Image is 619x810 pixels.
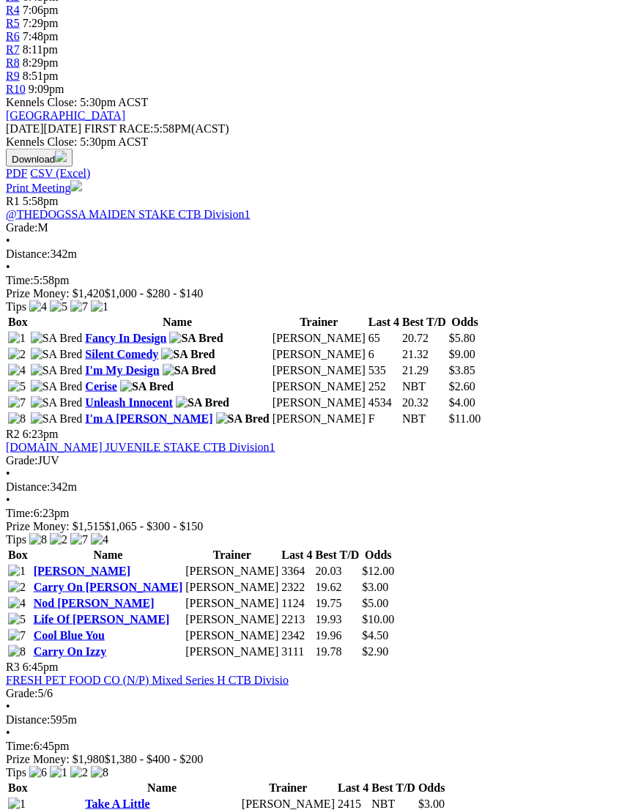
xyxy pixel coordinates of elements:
[85,380,117,393] a: Cerise
[6,674,289,686] a: FRESH PET FOOD CO (N/P) Mixed Series H CTB Divisio
[29,300,47,313] img: 4
[362,597,388,609] span: $5.00
[6,274,34,286] span: Time:
[281,564,313,579] td: 3364
[50,766,67,779] img: 1
[8,348,26,361] img: 2
[449,380,475,393] span: $2.60
[6,149,73,167] button: Download
[6,494,10,506] span: •
[401,395,447,410] td: 20.32
[70,766,88,779] img: 2
[6,520,613,533] div: Prize Money: $1,515
[6,480,50,493] span: Distance:
[6,83,26,95] a: R10
[91,300,108,313] img: 1
[281,596,313,611] td: 1124
[362,581,388,593] span: $3.00
[6,122,44,135] span: [DATE]
[281,580,313,595] td: 2322
[31,412,83,426] img: SA Bred
[29,766,47,779] img: 6
[176,396,229,409] img: SA Bred
[31,364,83,377] img: SA Bred
[23,195,59,207] span: 5:58pm
[281,628,313,643] td: 2342
[6,687,38,699] span: Grade:
[85,798,149,810] a: Take A Little
[23,43,58,56] span: 8:11pm
[6,221,613,234] div: M
[6,480,613,494] div: 342m
[34,629,105,642] a: Cool Blue You
[368,315,400,330] th: Last 4
[448,315,481,330] th: Odds
[8,380,26,393] img: 5
[91,533,108,546] img: 4
[6,4,20,16] span: R4
[29,83,64,95] span: 9:09pm
[6,30,20,42] a: R6
[84,781,240,795] th: Name
[185,564,279,579] td: [PERSON_NAME]
[315,548,360,562] th: Best T/D
[50,533,67,546] img: 2
[362,613,394,625] span: $10.00
[6,248,50,260] span: Distance:
[185,580,279,595] td: [PERSON_NAME]
[85,348,158,360] a: Silent Comedy
[368,395,400,410] td: 4534
[362,565,394,577] span: $12.00
[6,300,26,313] span: Tips
[401,331,447,346] td: 20.72
[6,43,20,56] span: R7
[6,182,82,194] a: Print Meeting
[281,612,313,627] td: 2213
[6,687,613,700] div: 5/6
[30,167,90,179] a: CSV (Excel)
[185,596,279,611] td: [PERSON_NAME]
[161,348,215,361] img: SA Bred
[6,17,20,29] span: R5
[6,740,34,752] span: Time:
[84,315,270,330] th: Name
[241,781,336,795] th: Trainer
[272,363,366,378] td: [PERSON_NAME]
[8,781,28,794] span: Box
[216,412,270,426] img: SA Bred
[401,379,447,394] td: NBT
[8,645,26,658] img: 8
[169,332,223,345] img: SA Bred
[70,180,82,192] img: printer.svg
[6,700,10,713] span: •
[6,753,613,766] div: Prize Money: $1,980
[23,17,59,29] span: 7:29pm
[281,548,313,562] th: Last 4
[31,396,83,409] img: SA Bred
[8,629,26,642] img: 7
[185,644,279,659] td: [PERSON_NAME]
[281,644,313,659] td: 3111
[315,612,360,627] td: 19.93
[8,613,26,626] img: 5
[8,597,26,610] img: 4
[8,364,26,377] img: 4
[361,548,395,562] th: Odds
[120,380,174,393] img: SA Bred
[449,412,481,425] span: $11.00
[34,645,107,658] a: Carry On Izzy
[84,122,153,135] span: FIRST RACE:
[272,315,366,330] th: Trainer
[272,347,366,362] td: [PERSON_NAME]
[70,300,88,313] img: 7
[34,613,170,625] a: Life Of [PERSON_NAME]
[105,753,204,765] span: $1,380 - $400 - $200
[34,581,183,593] a: Carry On [PERSON_NAME]
[368,331,400,346] td: 65
[84,122,229,135] span: 5:58PM(ACST)
[31,348,83,361] img: SA Bred
[272,395,366,410] td: [PERSON_NAME]
[315,628,360,643] td: 19.96
[163,364,216,377] img: SA Bred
